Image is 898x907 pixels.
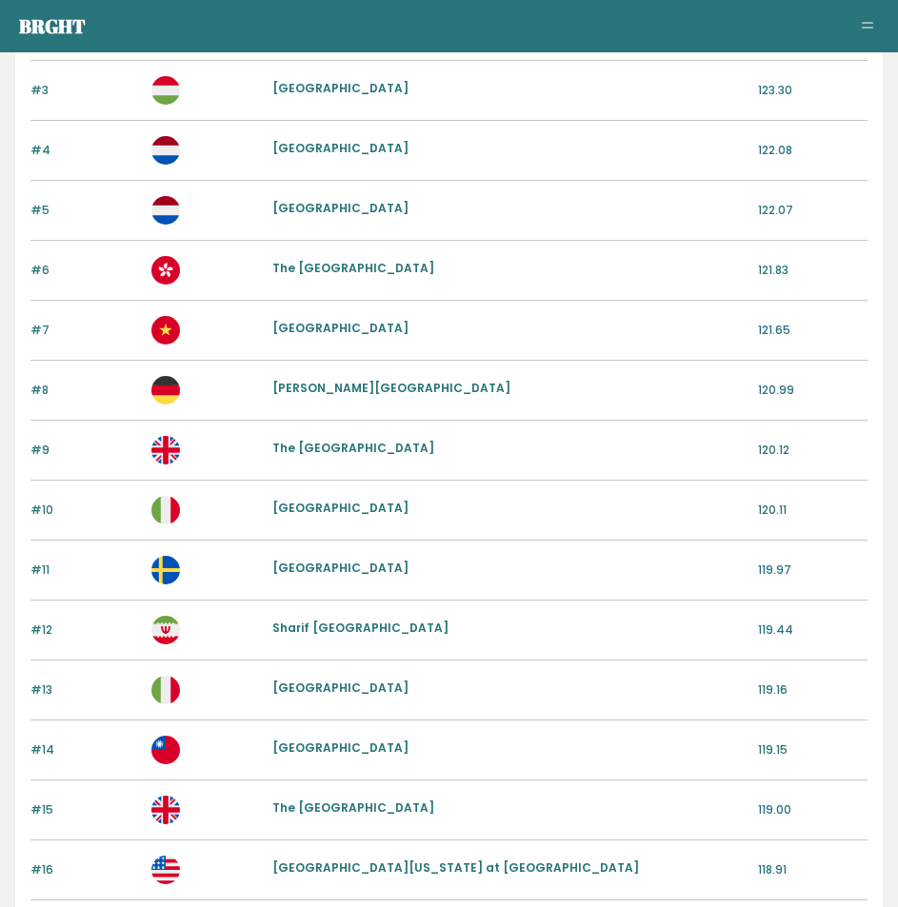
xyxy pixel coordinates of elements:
p: #5 [30,202,140,219]
p: #3 [30,82,140,99]
p: 119.15 [758,741,868,759]
a: [PERSON_NAME][GEOGRAPHIC_DATA] [272,380,510,396]
img: nl.svg [151,196,180,225]
p: 122.07 [758,202,868,219]
p: 121.83 [758,262,868,279]
img: de.svg [151,376,180,404]
a: [GEOGRAPHIC_DATA] [272,200,409,216]
a: Sharif [GEOGRAPHIC_DATA] [272,620,449,636]
p: 121.65 [758,322,868,339]
p: 119.00 [758,801,868,818]
p: #7 [30,322,140,339]
a: [GEOGRAPHIC_DATA] [272,680,409,696]
p: 120.99 [758,382,868,399]
p: 120.12 [758,442,868,459]
p: #12 [30,621,140,639]
a: [GEOGRAPHIC_DATA] [272,320,409,336]
p: #4 [30,142,140,159]
p: #10 [30,502,140,519]
img: ir.svg [151,616,180,644]
img: hk.svg [151,256,180,285]
img: it.svg [151,496,180,524]
p: 122.08 [758,142,868,159]
p: #13 [30,681,140,699]
button: Toggle navigation [856,15,879,38]
p: 118.91 [758,861,868,878]
a: [GEOGRAPHIC_DATA] [272,560,409,576]
img: gb.svg [151,796,180,824]
a: The [GEOGRAPHIC_DATA] [272,260,434,276]
p: #6 [30,262,140,279]
img: vn.svg [151,316,180,345]
p: #15 [30,801,140,818]
img: gb.svg [151,436,180,464]
a: [GEOGRAPHIC_DATA] [272,140,409,156]
img: us.svg [151,856,180,884]
a: [GEOGRAPHIC_DATA] [272,739,409,756]
p: #8 [30,382,140,399]
img: it.svg [151,676,180,704]
p: #9 [30,442,140,459]
a: [GEOGRAPHIC_DATA][US_STATE] at [GEOGRAPHIC_DATA] [272,859,639,876]
p: #11 [30,562,140,579]
p: 123.30 [758,82,868,99]
p: 120.11 [758,502,868,519]
p: #16 [30,861,140,878]
a: The [GEOGRAPHIC_DATA] [272,440,434,456]
p: #14 [30,741,140,759]
img: hu.svg [151,76,180,105]
a: [GEOGRAPHIC_DATA] [272,500,409,516]
img: nl.svg [151,136,180,165]
img: se.svg [151,556,180,584]
a: Brght [19,13,86,39]
a: The [GEOGRAPHIC_DATA] [272,799,434,816]
p: 119.44 [758,621,868,639]
p: 119.97 [758,562,868,579]
img: tw.svg [151,736,180,764]
p: 119.16 [758,681,868,699]
a: [GEOGRAPHIC_DATA] [272,80,409,96]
